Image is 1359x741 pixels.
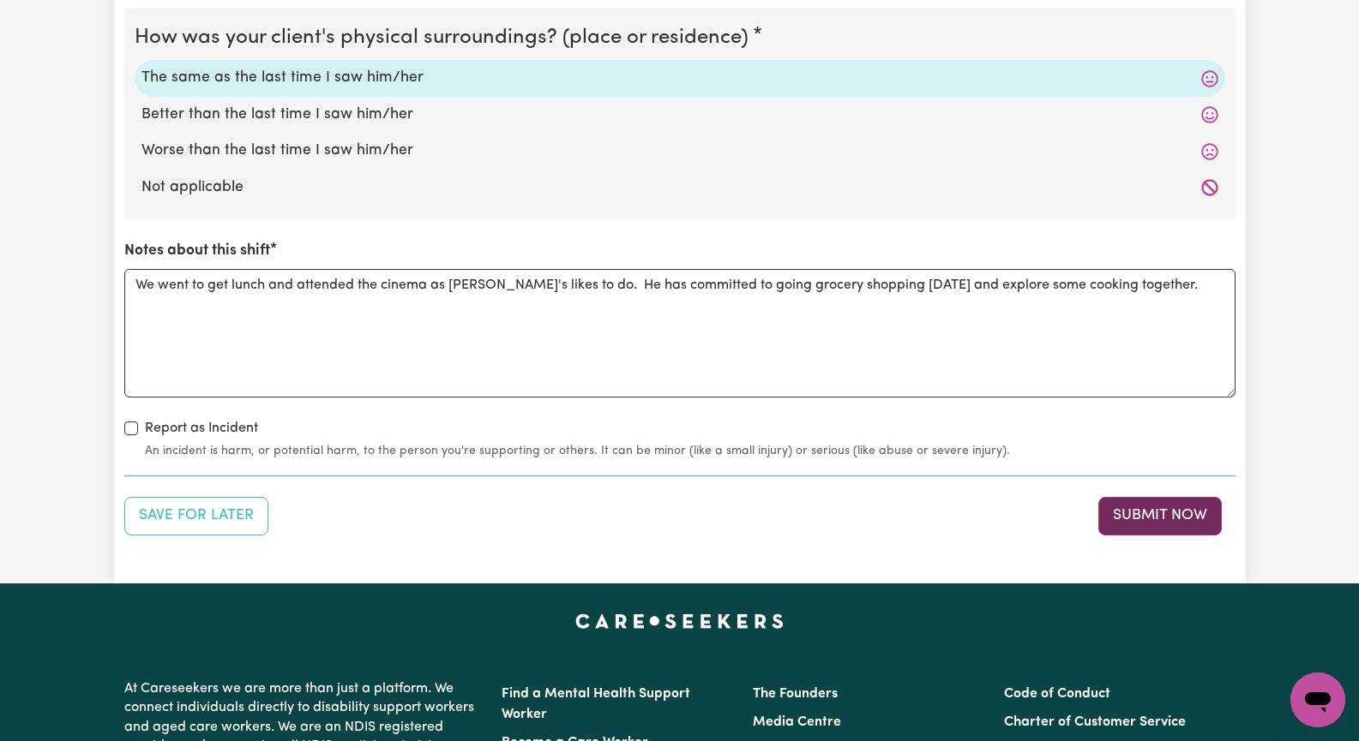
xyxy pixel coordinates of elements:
label: Not applicable [141,176,1218,199]
a: Media Centre [753,715,841,729]
a: Charter of Customer Service [1004,715,1186,729]
button: Save your job report [124,497,268,535]
label: Notes about this shift [124,240,270,262]
label: The same as the last time I saw him/her [141,67,1218,89]
a: Careseekers home page [575,614,784,628]
a: Code of Conduct [1004,687,1110,701]
label: Report as Incident [145,418,258,439]
button: Submit your job report [1098,497,1222,535]
a: Find a Mental Health Support Worker [502,687,690,721]
label: Worse than the last time I saw him/her [141,140,1218,162]
label: Better than the last time I saw him/her [141,104,1218,126]
small: An incident is harm, or potential harm, to the person you're supporting or others. It can be mino... [145,442,1236,460]
iframe: Button to launch messaging window [1290,672,1345,727]
a: The Founders [753,687,838,701]
textarea: We went to get lunch and attended the cinema as [PERSON_NAME]'s likes to do. He has committed to ... [124,269,1236,397]
legend: How was your client's physical surroundings? (place or residence) [135,22,755,53]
